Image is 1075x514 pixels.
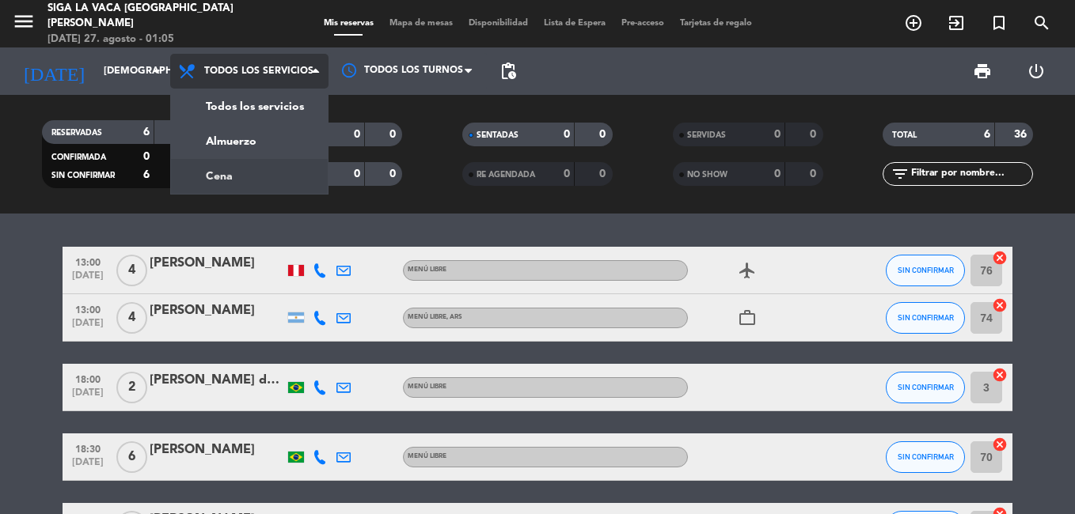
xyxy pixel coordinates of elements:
div: [PERSON_NAME] [150,253,284,274]
a: Almuerzo [171,124,328,159]
span: Lista de Espera [536,19,613,28]
span: Menú libre [408,453,446,459]
span: Todos los servicios [204,66,313,77]
strong: 0 [774,129,781,140]
div: LOG OUT [1009,47,1063,95]
span: [DATE] [68,387,108,406]
i: exit_to_app [947,13,966,32]
div: [PERSON_NAME] da [PERSON_NAME] [150,370,284,391]
strong: 36 [1014,129,1030,140]
strong: 0 [774,168,781,180]
span: 4 [116,302,147,334]
strong: 0 [810,168,819,180]
i: search [1032,13,1051,32]
span: pending_actions [499,62,518,81]
span: , ARS [446,314,462,320]
i: [DATE] [12,54,96,89]
span: [DATE] [68,270,108,289]
span: SERVIDAS [687,131,726,139]
span: RE AGENDADA [477,171,535,179]
strong: 0 [564,129,570,140]
i: work_outline [738,308,757,327]
span: SIN CONFIRMAR [51,172,115,180]
span: Tarjetas de regalo [672,19,760,28]
div: Siga la vaca [GEOGRAPHIC_DATA][PERSON_NAME] [47,1,257,32]
span: 18:00 [68,369,108,387]
span: Menú libre [408,384,446,390]
span: TOTAL [892,131,917,139]
strong: 0 [564,168,570,180]
i: arrow_drop_down [147,62,166,81]
span: print [973,62,992,81]
span: SIN CONFIRMAR [898,313,954,322]
span: [DATE] [68,457,108,475]
strong: 0 [599,129,609,140]
span: SIN CONFIRMAR [898,383,954,391]
span: Mis reservas [316,19,382,28]
div: [DATE] 27. agosto - 01:05 [47,32,257,47]
span: Menú libre [408,266,446,273]
i: turned_in_not [990,13,1009,32]
span: Mapa de mesas [382,19,461,28]
strong: 0 [599,168,609,180]
button: SIN CONFIRMAR [886,255,965,286]
i: filter_list [891,164,910,183]
span: 6 [116,441,147,473]
div: [PERSON_NAME] [150,300,284,321]
strong: 6 [984,129,990,140]
strong: 0 [143,151,150,162]
strong: 0 [810,129,819,140]
span: Menú libre [408,314,462,320]
strong: 0 [389,168,399,180]
span: CONFIRMADA [51,153,106,161]
strong: 0 [389,129,399,140]
strong: 6 [143,169,150,180]
input: Filtrar por nombre... [910,165,1032,183]
button: SIN CONFIRMAR [886,372,965,403]
span: 18:30 [68,439,108,457]
a: Todos los servicios [171,89,328,124]
span: Pre-acceso [613,19,672,28]
strong: 0 [354,129,360,140]
a: Cena [171,159,328,194]
span: Disponibilidad [461,19,536,28]
button: menu [12,9,36,39]
button: SIN CONFIRMAR [886,302,965,334]
i: airplanemode_active [738,261,757,280]
i: menu [12,9,36,33]
span: SIN CONFIRMAR [898,266,954,274]
span: RESERVADAS [51,129,102,137]
span: NO SHOW [687,171,727,179]
i: cancel [992,250,1008,266]
button: SIN CONFIRMAR [886,441,965,473]
span: [DATE] [68,318,108,336]
span: SIN CONFIRMAR [898,452,954,461]
i: add_circle_outline [904,13,923,32]
div: [PERSON_NAME] [150,440,284,460]
span: 4 [116,255,147,286]
span: 13:00 [68,252,108,270]
i: cancel [992,437,1008,452]
i: power_settings_new [1027,62,1046,81]
span: SENTADAS [477,131,519,139]
strong: 6 [143,127,150,138]
span: 2 [116,372,147,403]
strong: 0 [354,168,360,180]
i: cancel [992,297,1008,313]
span: 13:00 [68,300,108,318]
i: cancel [992,367,1008,383]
